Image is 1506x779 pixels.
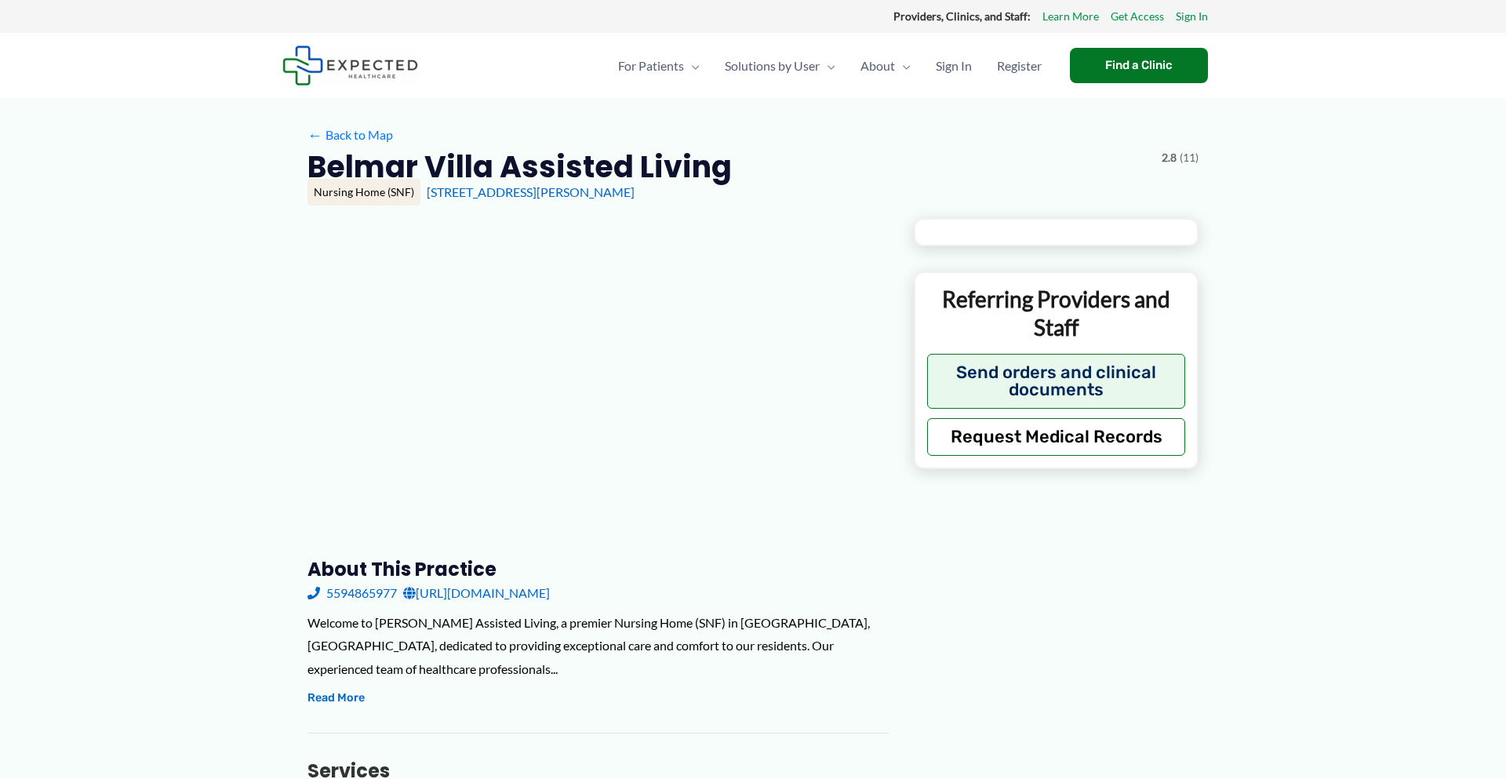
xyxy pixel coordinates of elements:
img: Expected Healthcare Logo - side, dark font, small [282,46,418,86]
h2: Belmar Villa Assisted Living [307,147,732,186]
p: Referring Providers and Staff [927,285,1185,342]
a: Solutions by UserMenu Toggle [712,38,848,93]
h3: About this practice [307,557,889,581]
a: Sign In [923,38,984,93]
button: Send orders and clinical documents [927,354,1185,409]
a: ←Back to Map [307,123,393,147]
span: Menu Toggle [820,38,835,93]
button: Read More [307,689,365,708]
a: [URL][DOMAIN_NAME] [403,581,550,605]
a: Register [984,38,1054,93]
span: About [860,38,895,93]
span: Solutions by User [725,38,820,93]
span: Register [997,38,1042,93]
a: 5594865977 [307,581,397,605]
span: Sign In [936,38,972,93]
a: Get Access [1111,6,1164,27]
span: ← [307,127,322,142]
nav: Primary Site Navigation [606,38,1054,93]
a: Find a Clinic [1070,48,1208,83]
a: Learn More [1042,6,1099,27]
a: [STREET_ADDRESS][PERSON_NAME] [427,184,635,199]
a: AboutMenu Toggle [848,38,923,93]
a: For PatientsMenu Toggle [606,38,712,93]
button: Request Medical Records [927,418,1185,456]
span: Menu Toggle [895,38,911,93]
a: Sign In [1176,6,1208,27]
div: Welcome to [PERSON_NAME] Assisted Living, a premier Nursing Home (SNF) in [GEOGRAPHIC_DATA], [GEO... [307,611,889,681]
span: Menu Toggle [684,38,700,93]
span: For Patients [618,38,684,93]
span: 2.8 [1162,147,1177,168]
span: (11) [1180,147,1199,168]
strong: Providers, Clinics, and Staff: [893,9,1031,23]
div: Nursing Home (SNF) [307,179,420,206]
